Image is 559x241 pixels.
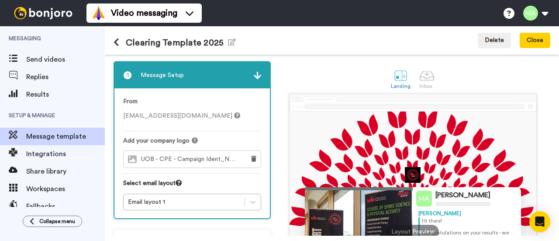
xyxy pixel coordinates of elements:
[26,149,105,159] span: Integrations
[391,83,411,89] div: Landing
[254,72,261,79] img: arrow.svg
[26,54,105,65] span: Send videos
[141,156,240,163] span: UOB - CPE - Campaign Ident_No Gradient_CMYK-01.jpeg
[405,167,421,183] img: f6c7e729-3d5f-476b-8ff6-4452e0785430
[529,211,550,232] div: Open Intercom Messenger
[123,97,138,106] label: From
[26,89,105,100] span: Results
[123,113,240,119] span: [EMAIL_ADDRESS][DOMAIN_NAME]
[416,191,432,206] img: Profile Image
[23,216,82,227] button: Collapse menu
[39,218,75,225] span: Collapse menu
[92,6,106,20] img: vm-color.svg
[114,38,236,48] h1: Clearing Template 2025
[111,7,177,19] span: Video messaging
[123,179,261,194] div: Select email layout
[386,63,415,94] a: Landing
[478,33,511,49] button: Delete
[415,63,439,94] a: Inbox
[435,191,490,199] div: [PERSON_NAME]
[419,83,435,89] div: Inbox
[386,225,439,239] div: Layout Preview
[141,71,184,80] span: Message Setup
[123,71,132,80] span: 1
[10,7,76,19] img: bj-logo-header-white.svg
[422,217,515,225] p: Hi there!
[128,198,240,206] div: Email layout 1
[418,210,515,217] div: [PERSON_NAME]
[26,131,105,142] span: Message template
[26,201,105,212] span: Fallbacks
[26,72,105,82] span: Replies
[26,166,105,177] span: Share library
[26,184,105,194] span: Workspaces
[520,33,550,49] button: Close
[123,136,190,145] span: Add your company logo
